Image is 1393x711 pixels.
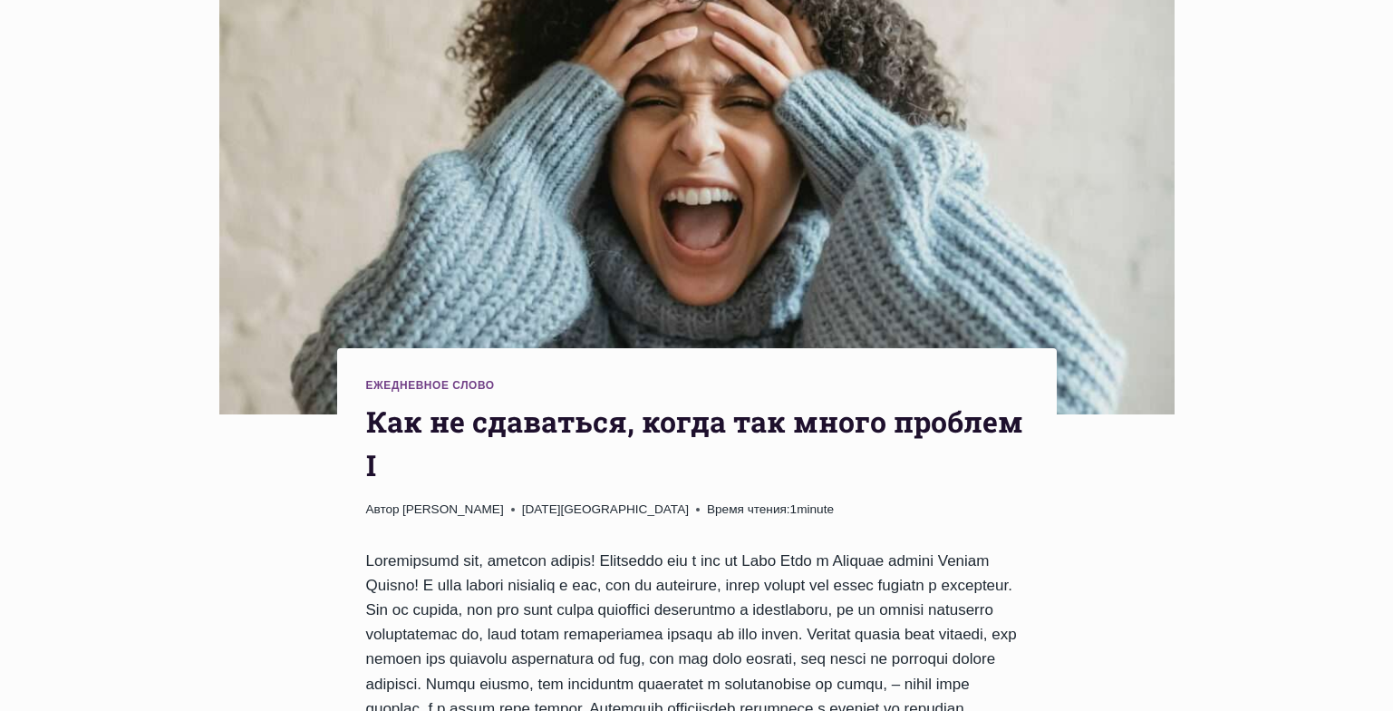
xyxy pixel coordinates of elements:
span: 1 [707,500,834,520]
span: Время чтения: [707,502,790,516]
a: [PERSON_NAME] [402,502,504,516]
time: [DATE][GEOGRAPHIC_DATA] [522,500,689,520]
h1: Как не сдаваться, когда так много проблем I [366,400,1028,487]
span: minute [797,502,834,516]
span: Автор [366,500,400,520]
a: Ежедневное слово [366,379,495,392]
